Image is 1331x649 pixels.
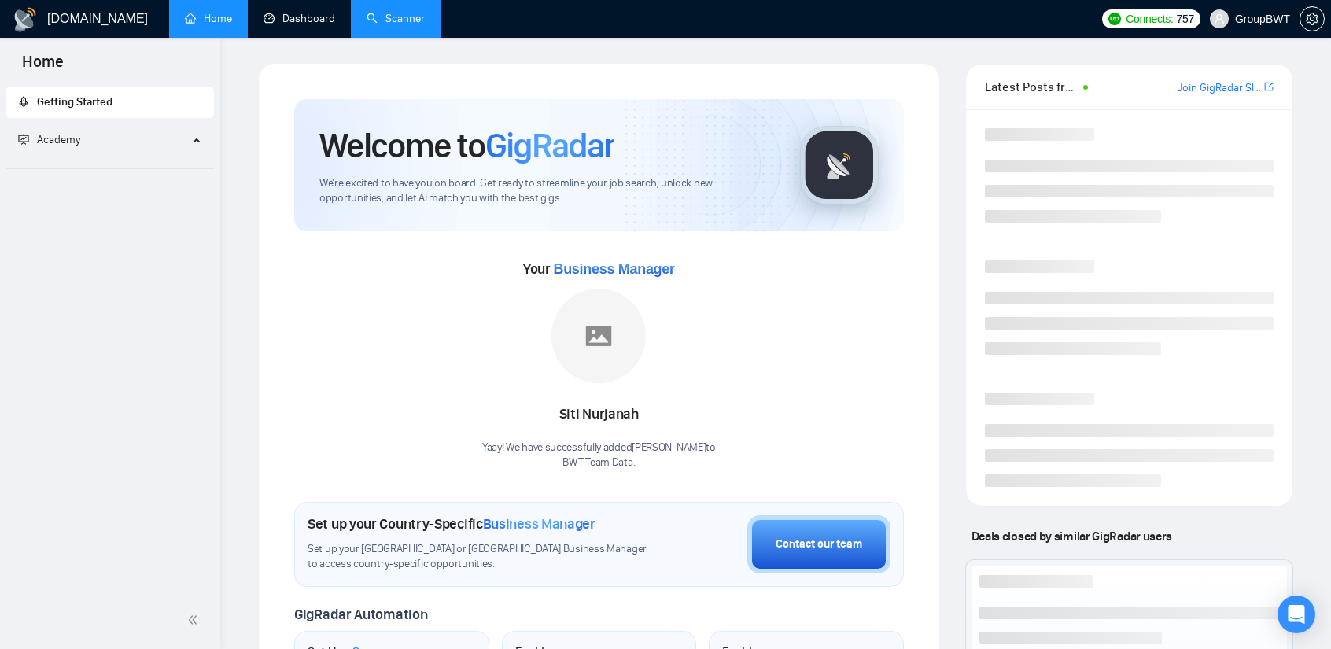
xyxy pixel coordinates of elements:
[800,126,879,205] img: gigradar-logo.png
[1126,10,1173,28] span: Connects:
[965,522,1178,550] span: Deals closed by similar GigRadar users
[482,401,716,428] div: Siti Nurjanah
[1178,79,1261,97] a: Join GigRadar Slack Community
[482,441,716,470] div: Yaay! We have successfully added [PERSON_NAME] to
[1214,13,1225,24] span: user
[367,12,425,25] a: searchScanner
[6,162,214,172] li: Academy Homepage
[553,261,674,277] span: Business Manager
[1278,596,1315,633] div: Open Intercom Messenger
[13,7,38,32] img: logo
[1300,6,1325,31] button: setting
[985,77,1078,97] span: Latest Posts from the GigRadar Community
[9,50,76,83] span: Home
[1177,10,1194,28] span: 757
[1300,13,1324,25] span: setting
[18,134,29,145] span: fund-projection-screen
[37,95,112,109] span: Getting Started
[294,606,427,623] span: GigRadar Automation
[482,455,716,470] p: BWT Team Data .
[1264,80,1274,93] span: export
[187,612,203,628] span: double-left
[483,515,595,533] span: Business Manager
[485,124,614,167] span: GigRadar
[37,133,80,146] span: Academy
[308,542,657,572] span: Set up your [GEOGRAPHIC_DATA] or [GEOGRAPHIC_DATA] Business Manager to access country-specific op...
[319,124,614,167] h1: Welcome to
[319,176,775,206] span: We're excited to have you on board. Get ready to streamline your job search, unlock new opportuni...
[747,515,890,573] button: Contact our team
[6,87,214,118] li: Getting Started
[308,515,595,533] h1: Set up your Country-Specific
[551,289,646,383] img: placeholder.png
[776,536,862,553] div: Contact our team
[1300,13,1325,25] a: setting
[18,96,29,107] span: rocket
[523,260,675,278] span: Your
[1108,13,1121,25] img: upwork-logo.png
[18,133,80,146] span: Academy
[185,12,232,25] a: homeHome
[1264,79,1274,94] a: export
[264,12,335,25] a: dashboardDashboard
